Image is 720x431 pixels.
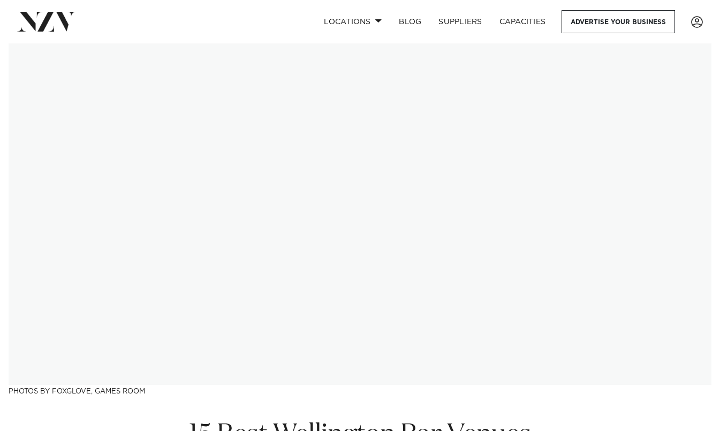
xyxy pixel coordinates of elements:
[17,12,75,31] img: nzv-logo.png
[9,385,711,396] h3: Photos by Foxglove, Games Room
[315,10,390,33] a: Locations
[562,10,675,33] a: Advertise your business
[390,10,430,33] a: BLOG
[430,10,490,33] a: SUPPLIERS
[491,10,555,33] a: Capacities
